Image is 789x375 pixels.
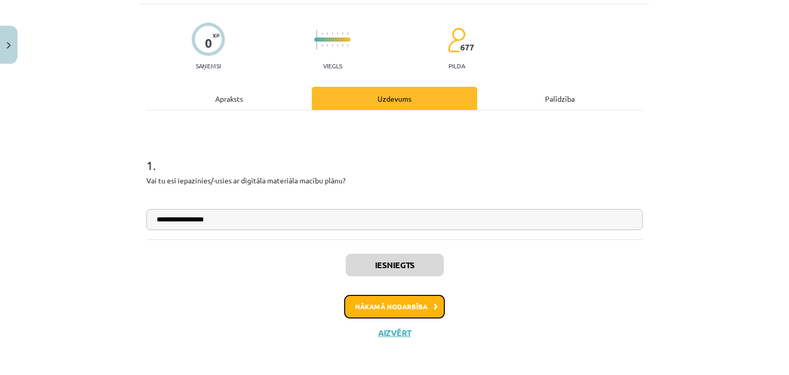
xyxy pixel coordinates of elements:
[205,36,212,50] div: 0
[344,295,445,318] button: Nākamā nodarbība
[342,32,343,35] img: icon-short-line-57e1e144782c952c97e751825c79c345078a6d821885a25fce030b3d8c18986b.svg
[460,43,474,52] span: 677
[332,32,333,35] img: icon-short-line-57e1e144782c952c97e751825c79c345078a6d821885a25fce030b3d8c18986b.svg
[342,44,343,47] img: icon-short-line-57e1e144782c952c97e751825c79c345078a6d821885a25fce030b3d8c18986b.svg
[337,44,338,47] img: icon-short-line-57e1e144782c952c97e751825c79c345078a6d821885a25fce030b3d8c18986b.svg
[327,32,328,35] img: icon-short-line-57e1e144782c952c97e751825c79c345078a6d821885a25fce030b3d8c18986b.svg
[332,44,333,47] img: icon-short-line-57e1e144782c952c97e751825c79c345078a6d821885a25fce030b3d8c18986b.svg
[327,44,328,47] img: icon-short-line-57e1e144782c952c97e751825c79c345078a6d821885a25fce030b3d8c18986b.svg
[213,32,219,38] span: XP
[346,254,444,276] button: Iesniegts
[448,62,465,69] p: pilda
[347,44,348,47] img: icon-short-line-57e1e144782c952c97e751825c79c345078a6d821885a25fce030b3d8c18986b.svg
[375,328,414,338] button: Aizvērt
[477,87,643,110] div: Palīdzība
[192,62,225,69] p: Saņemsi
[312,87,477,110] div: Uzdevums
[322,44,323,47] img: icon-short-line-57e1e144782c952c97e751825c79c345078a6d821885a25fce030b3d8c18986b.svg
[322,32,323,35] img: icon-short-line-57e1e144782c952c97e751825c79c345078a6d821885a25fce030b3d8c18986b.svg
[146,140,643,172] h1: 1 .
[323,62,342,69] p: Viegls
[347,32,348,35] img: icon-short-line-57e1e144782c952c97e751825c79c345078a6d821885a25fce030b3d8c18986b.svg
[146,175,643,186] p: Vai tu esi iepazinies/-usies ar digitāla materiāla macību plānu?
[337,32,338,35] img: icon-short-line-57e1e144782c952c97e751825c79c345078a6d821885a25fce030b3d8c18986b.svg
[316,30,317,50] img: icon-long-line-d9ea69661e0d244f92f715978eff75569469978d946b2353a9bb055b3ed8787d.svg
[7,42,11,49] img: icon-close-lesson-0947bae3869378f0d4975bcd49f059093ad1ed9edebbc8119c70593378902aed.svg
[146,87,312,110] div: Apraksts
[447,27,465,53] img: students-c634bb4e5e11cddfef0936a35e636f08e4e9abd3cc4e673bd6f9a4125e45ecb1.svg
